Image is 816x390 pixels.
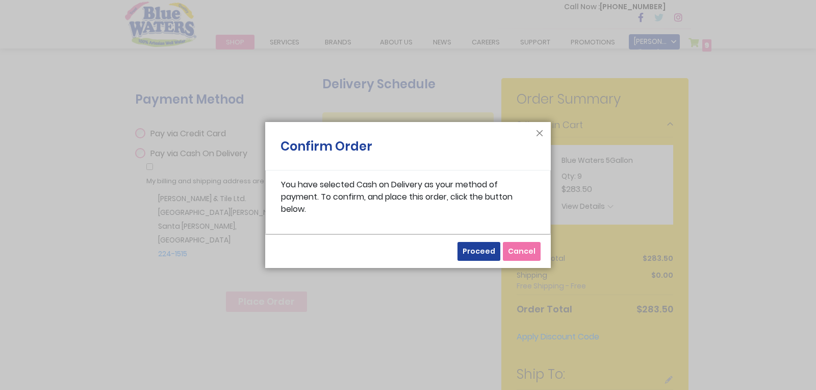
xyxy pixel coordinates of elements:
[281,179,535,215] p: You have selected Cash on Delivery as your method of payment. To confirm, and place this order, c...
[457,242,500,261] button: Proceed
[463,246,495,256] span: Proceed
[503,242,541,261] button: Cancel
[508,246,535,256] span: Cancel
[280,137,372,161] h1: Confirm Order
